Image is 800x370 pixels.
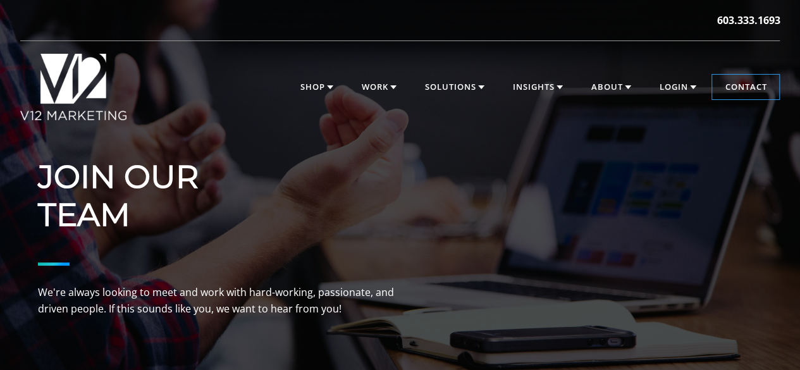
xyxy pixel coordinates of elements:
a: Shop [287,75,346,100]
a: 603.333.1693 [717,13,780,28]
a: Contact [712,75,779,100]
img: V12 MARKETING Logo New Hampshire Marketing Agency [20,54,127,120]
a: Insights [500,75,575,100]
a: About [578,75,644,100]
a: Login [646,75,709,100]
a: Work [348,75,409,100]
p: We're always looking to meet and work with hard-working, passionate, and driven people. If this s... [38,285,417,317]
iframe: Chat Widget [572,223,800,370]
h1: JOIN OUR TEAM [38,158,417,234]
a: Solutions [412,75,497,100]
